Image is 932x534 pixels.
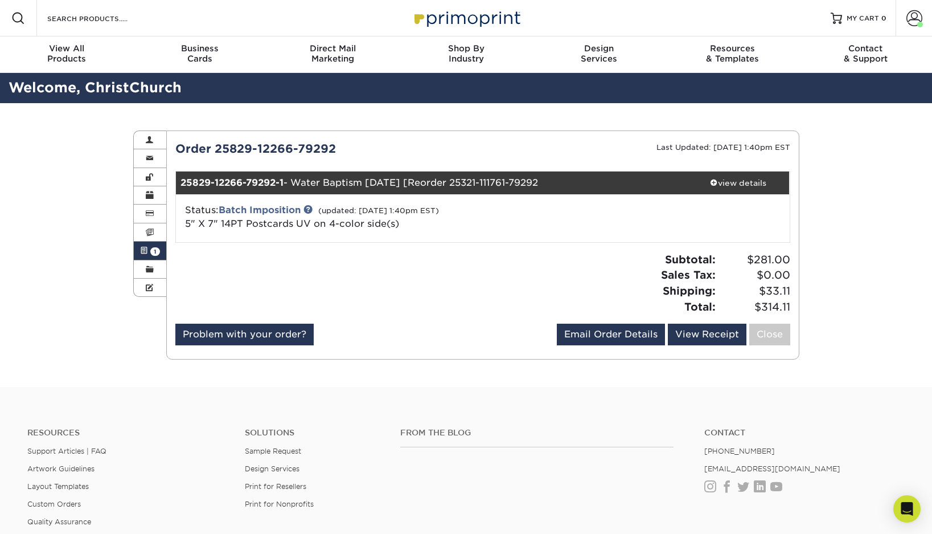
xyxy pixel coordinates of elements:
a: BusinessCards [133,36,266,73]
h4: Resources [27,428,228,438]
div: Services [532,43,666,64]
span: $281.00 [719,252,790,268]
a: Batch Imposition [219,205,301,215]
div: & Support [799,43,932,64]
a: Layout Templates [27,482,89,491]
a: [EMAIL_ADDRESS][DOMAIN_NAME] [704,464,840,473]
input: SEARCH PRODUCTS..... [46,11,157,25]
img: Primoprint [409,6,523,30]
div: Marketing [266,43,400,64]
a: Design Services [245,464,299,473]
span: Direct Mail [266,43,400,54]
a: Email Order Details [557,324,665,345]
a: Artwork Guidelines [27,464,95,473]
span: Resources [666,43,799,54]
div: & Templates [666,43,799,64]
small: (updated: [DATE] 1:40pm EST) [318,206,439,215]
span: 5" X 7" 14PT Postcards UV on 4-color side(s) [185,218,399,229]
div: Status: [176,203,585,231]
small: Last Updated: [DATE] 1:40pm EST [656,143,790,152]
a: DesignServices [532,36,666,73]
span: Design [532,43,666,54]
a: Close [749,324,790,345]
h4: From the Blog [400,428,674,438]
span: Business [133,43,266,54]
iframe: Google Customer Reviews [3,499,97,530]
h4: Solutions [245,428,383,438]
a: Print for Nonprofits [245,500,314,508]
a: Direct MailMarketing [266,36,400,73]
strong: Total: [684,300,716,313]
div: Cards [133,43,266,64]
a: 1 [134,242,167,260]
strong: Shipping: [663,284,716,297]
a: Contact [704,428,905,438]
div: view details [687,177,790,189]
div: - Water Baptism [DATE] [Reorder 25321-111761-79292 [176,172,687,194]
span: 0 [881,14,886,22]
span: $0.00 [719,267,790,283]
strong: 25829-12266-79292-1 [180,177,284,188]
strong: Subtotal: [665,253,716,266]
a: Sample Request [245,447,301,455]
a: Support Articles | FAQ [27,447,106,455]
div: Industry [400,43,533,64]
div: Open Intercom Messenger [893,495,921,523]
div: Order 25829-12266-79292 [167,140,483,157]
span: Shop By [400,43,533,54]
span: $314.11 [719,299,790,315]
a: Problem with your order? [175,324,314,345]
a: Print for Resellers [245,482,306,491]
a: Contact& Support [799,36,932,73]
a: [PHONE_NUMBER] [704,447,775,455]
a: View Receipt [668,324,746,345]
span: 1 [150,247,160,256]
a: Shop ByIndustry [400,36,533,73]
a: view details [687,172,790,194]
a: Resources& Templates [666,36,799,73]
strong: Sales Tax: [661,268,716,281]
span: $33.11 [719,283,790,299]
span: Contact [799,43,932,54]
span: MY CART [847,14,879,23]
